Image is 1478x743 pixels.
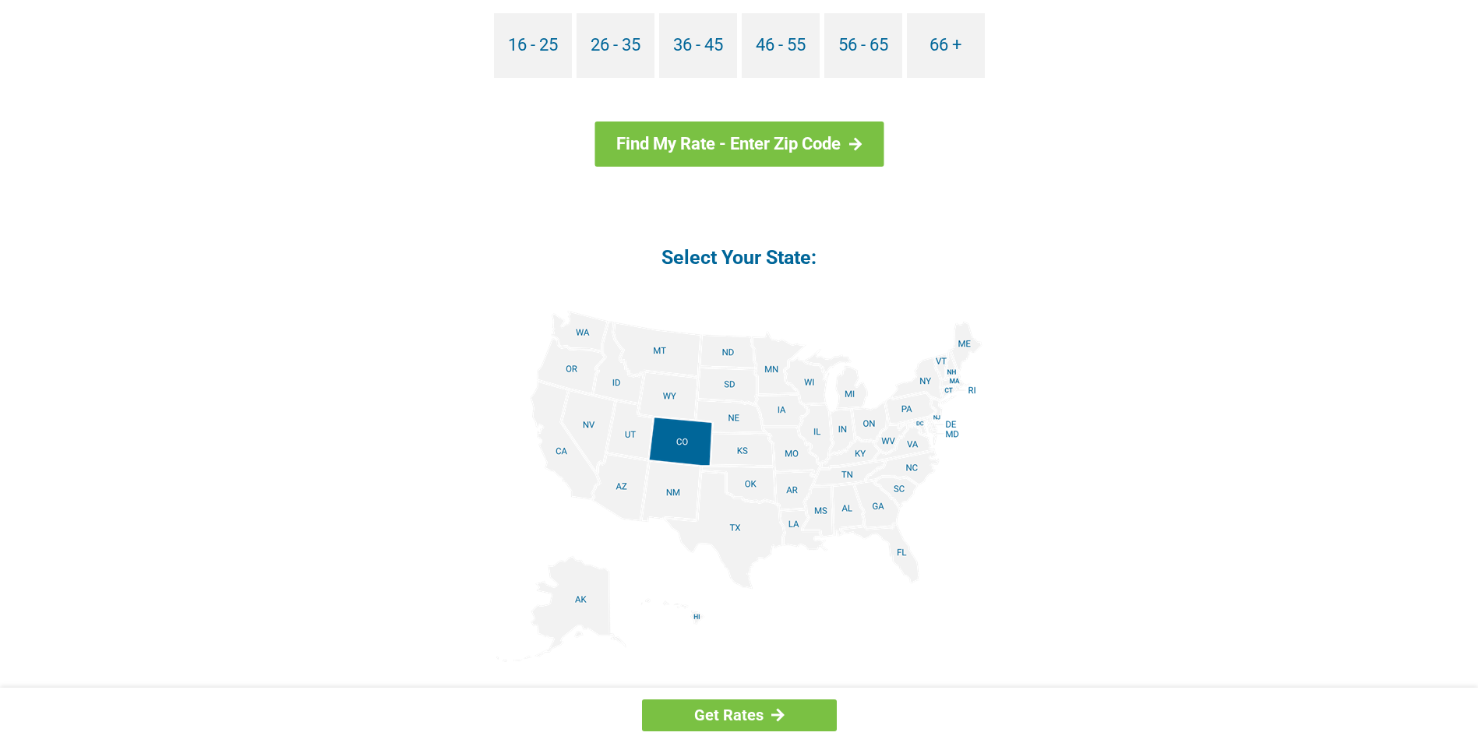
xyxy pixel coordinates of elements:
a: 16 - 25 [494,13,572,78]
a: 26 - 35 [577,13,654,78]
a: 36 - 45 [659,13,737,78]
a: 66 + [907,13,985,78]
a: 56 - 65 [824,13,902,78]
a: Get Rates [642,699,837,731]
a: Find My Rate - Enter Zip Code [594,121,884,167]
img: states [496,311,982,662]
h4: Select Your State: [365,245,1113,270]
a: 46 - 55 [742,13,820,78]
